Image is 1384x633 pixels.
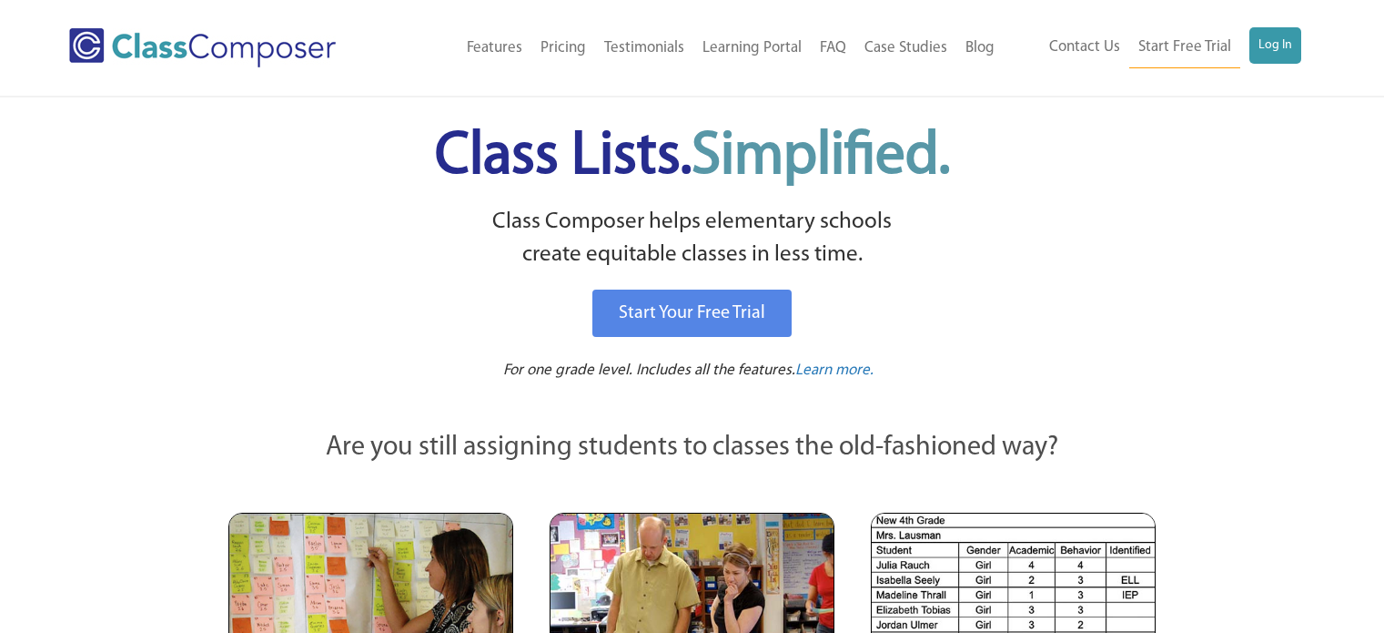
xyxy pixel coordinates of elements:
p: Class Composer helps elementary schools create equitable classes in less time. [226,206,1159,272]
a: Start Free Trial [1129,27,1240,68]
a: Start Your Free Trial [592,290,792,337]
a: Log In [1249,27,1301,64]
a: Learn more. [795,360,874,383]
a: Pricing [531,28,595,68]
a: Blog [956,28,1004,68]
span: Simplified. [692,128,950,187]
p: Are you still assigning students to classes the old-fashioned way? [228,428,1157,468]
img: Class Composer [69,28,336,67]
nav: Header Menu [1004,27,1301,68]
a: Learning Portal [693,28,811,68]
span: Class Lists. [435,128,950,187]
span: For one grade level. Includes all the features. [503,362,795,378]
a: Testimonials [595,28,693,68]
nav: Header Menu [394,28,1003,68]
a: Case Studies [855,28,956,68]
span: Learn more. [795,362,874,378]
a: Contact Us [1040,27,1129,67]
a: Features [458,28,531,68]
a: FAQ [811,28,855,68]
span: Start Your Free Trial [619,304,765,322]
